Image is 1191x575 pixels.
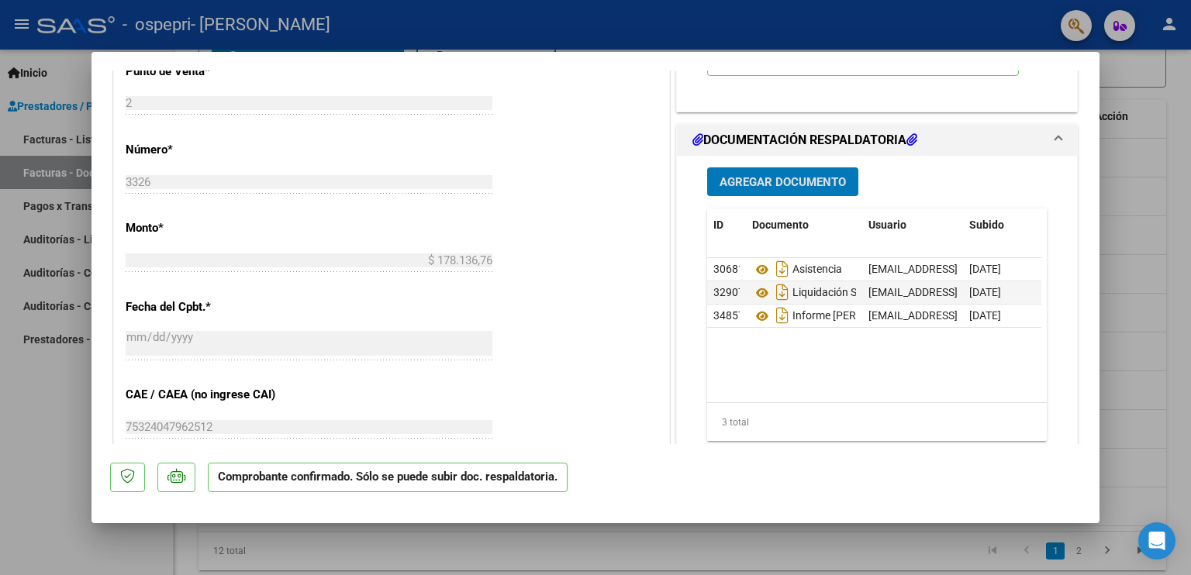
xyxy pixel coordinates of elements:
[752,263,842,276] span: Asistencia
[713,263,744,275] span: 30681
[713,286,744,298] span: 32907
[868,219,906,231] span: Usuario
[969,309,1001,322] span: [DATE]
[707,403,1047,442] div: 3 total
[1138,522,1175,560] div: Open Intercom Messenger
[772,280,792,305] i: Descargar documento
[126,141,285,159] p: Número
[692,131,917,150] h1: DOCUMENTACIÓN RESPALDATORIA
[772,257,792,281] i: Descargar documento
[126,63,285,81] p: Punto de Venta
[126,298,285,316] p: Fecha del Cpbt.
[677,156,1077,477] div: DOCUMENTACIÓN RESPALDATORIA
[126,386,285,404] p: CAE / CAEA (no ingrese CAI)
[969,219,1004,231] span: Subido
[746,208,862,242] datatable-header-cell: Documento
[677,125,1077,156] mat-expansion-panel-header: DOCUMENTACIÓN RESPALDATORIA
[752,310,916,322] span: Informe [PERSON_NAME]
[969,263,1001,275] span: [DATE]
[208,463,568,493] p: Comprobante confirmado. Sólo se puede subir doc. respaldatoria.
[713,309,744,322] span: 34857
[868,286,1131,298] span: [EMAIL_ADDRESS][DOMAIN_NAME] - [PERSON_NAME]
[868,263,1131,275] span: [EMAIL_ADDRESS][DOMAIN_NAME] - [PERSON_NAME]
[963,208,1041,242] datatable-header-cell: Subido
[720,175,846,189] span: Agregar Documento
[707,167,858,196] button: Agregar Documento
[752,287,865,299] span: Liquidación Sia
[707,208,746,242] datatable-header-cell: ID
[713,219,723,231] span: ID
[772,303,792,328] i: Descargar documento
[752,219,809,231] span: Documento
[126,219,285,237] p: Monto
[868,309,1131,322] span: [EMAIL_ADDRESS][DOMAIN_NAME] - [PERSON_NAME]
[969,286,1001,298] span: [DATE]
[862,208,963,242] datatable-header-cell: Usuario
[1041,208,1118,242] datatable-header-cell: Acción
